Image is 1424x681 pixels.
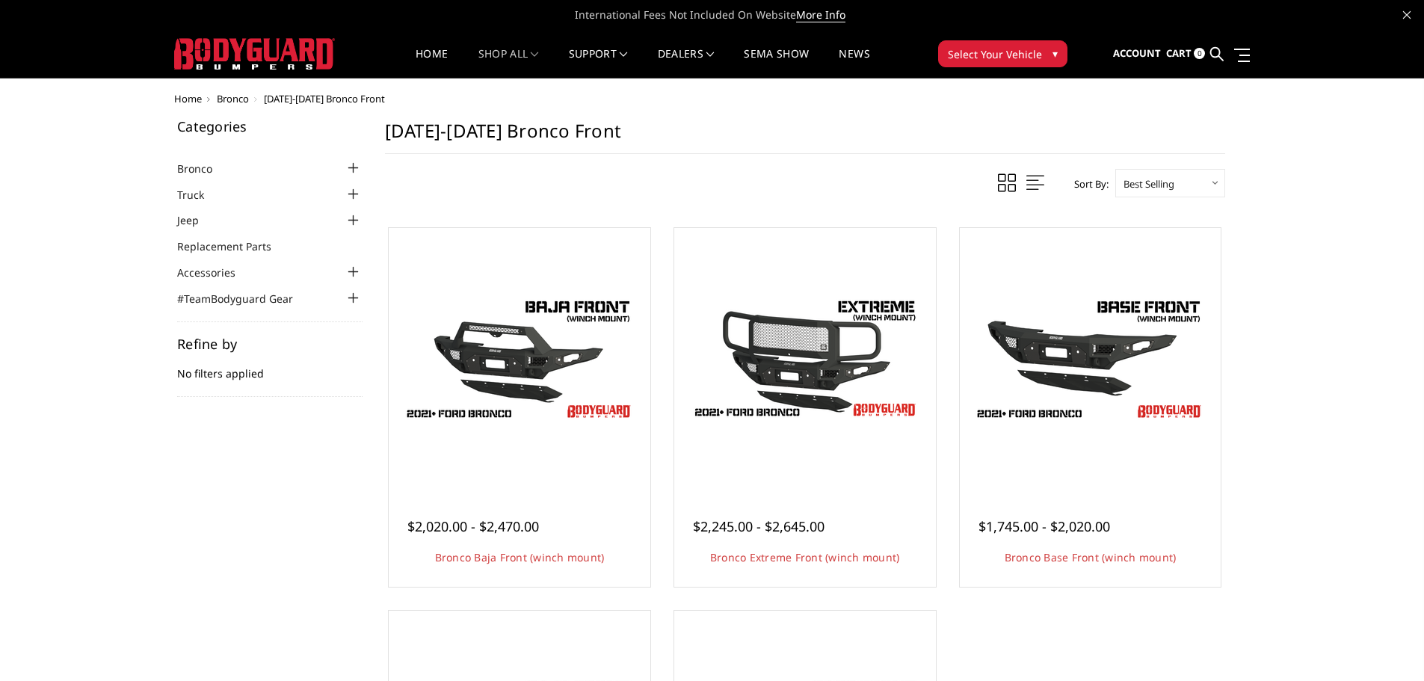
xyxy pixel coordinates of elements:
a: Bronco Base Front (winch mount) [1005,550,1177,564]
h5: Categories [177,120,363,133]
div: No filters applied [177,337,363,397]
a: Bronco Extreme Front (winch mount) [710,550,900,564]
a: Home [174,92,202,105]
span: $2,245.00 - $2,645.00 [693,517,824,535]
label: Sort By: [1066,173,1109,195]
span: [DATE]-[DATE] Bronco Front [264,92,385,105]
a: Cart 0 [1166,34,1205,74]
span: Cart [1166,46,1192,60]
a: Truck [177,187,223,203]
img: BODYGUARD BUMPERS [174,38,335,70]
h5: Refine by [177,337,363,351]
a: Freedom Series - Bronco Base Front Bumper Bronco Base Front (winch mount) [964,232,1218,486]
a: Accessories [177,265,254,280]
a: Bronco [177,161,231,176]
a: Dealers [658,49,715,78]
a: News [839,49,869,78]
a: More Info [796,7,845,22]
a: Bronco Baja Front (winch mount) [435,550,605,564]
a: Account [1113,34,1161,74]
a: Support [569,49,628,78]
a: Bodyguard Ford Bronco Bronco Baja Front (winch mount) [392,232,647,486]
a: Replacement Parts [177,238,290,254]
h1: [DATE]-[DATE] Bronco Front [385,120,1225,154]
a: Home [416,49,448,78]
a: SEMA Show [744,49,809,78]
span: 0 [1194,48,1205,59]
a: Bronco [217,92,249,105]
a: #TeamBodyguard Gear [177,291,312,306]
span: ▾ [1052,46,1058,61]
span: $2,020.00 - $2,470.00 [407,517,539,535]
span: Select Your Vehicle [948,46,1042,62]
a: Bronco Extreme Front (winch mount) Bronco Extreme Front (winch mount) [678,232,932,486]
span: $1,745.00 - $2,020.00 [978,517,1110,535]
span: Account [1113,46,1161,60]
button: Select Your Vehicle [938,40,1067,67]
a: Jeep [177,212,218,228]
a: shop all [478,49,539,78]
